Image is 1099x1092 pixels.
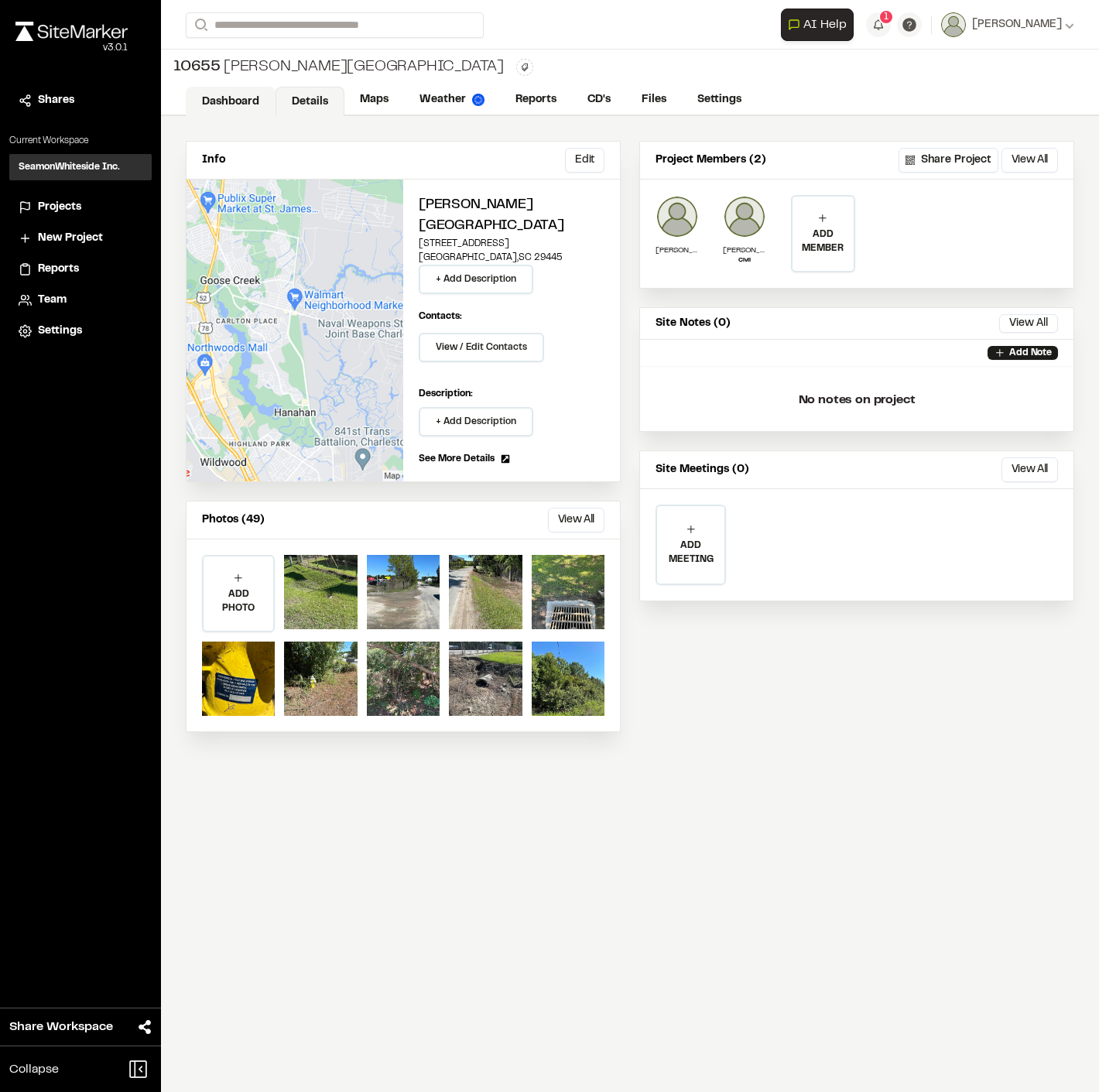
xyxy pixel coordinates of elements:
[15,22,128,41] img: rebrand.png
[19,160,120,174] h3: SeamonWhiteside Inc.
[19,261,142,278] a: Reports
[19,92,142,109] a: Shares
[656,461,749,478] p: Site Meetings (0)
[419,310,462,323] p: Contacts:
[652,375,1061,425] p: No notes on project
[656,195,699,238] img: Daniel Hair
[572,85,626,115] a: CD's
[419,251,604,265] p: [GEOGRAPHIC_DATA] , SC 29445
[656,315,731,332] p: Site Notes (0)
[9,1060,59,1079] span: Collapse
[656,152,766,169] p: Project Members (2)
[15,41,128,55] div: Oh geez...please don't...
[173,56,504,79] div: [PERSON_NAME][GEOGRAPHIC_DATA]
[657,539,724,567] p: ADD MEETING
[500,85,572,115] a: Reports
[419,333,544,362] button: View / Edit Contacts
[202,512,265,529] p: Photos (49)
[419,407,533,436] button: + Add Description
[419,195,604,237] h2: [PERSON_NAME][GEOGRAPHIC_DATA]
[803,15,847,34] span: AI Help
[884,10,888,24] span: 1
[38,323,82,340] span: Settings
[419,265,533,294] button: + Add Description
[972,16,1062,33] span: [PERSON_NAME]
[1001,457,1058,482] button: View All
[723,245,766,256] p: [PERSON_NAME]
[38,261,79,278] span: Reports
[1001,148,1058,173] button: View All
[548,508,604,532] button: View All
[941,12,966,37] img: User
[781,9,860,41] div: Open AI Assistant
[781,9,854,41] button: Open AI Assistant
[19,230,142,247] a: New Project
[682,85,757,115] a: Settings
[565,148,604,173] button: Edit
[419,387,604,401] p: Description:
[723,195,766,238] img: Daniel Ethredge
[19,292,142,309] a: Team
[793,228,854,255] p: ADD MEMBER
[186,12,214,38] button: Search
[516,59,533,76] button: Edit Tags
[419,452,495,466] span: See More Details
[9,1018,113,1036] span: Share Workspace
[38,92,74,109] span: Shares
[344,85,404,115] a: Maps
[656,245,699,256] p: [PERSON_NAME]
[723,256,766,265] p: Civil
[899,148,998,173] button: Share Project
[38,199,81,216] span: Projects
[276,87,344,116] a: Details
[999,314,1058,333] button: View All
[38,230,103,247] span: New Project
[472,94,484,106] img: precipai.png
[19,323,142,340] a: Settings
[19,199,142,216] a: Projects
[1009,346,1052,360] p: Add Note
[626,85,682,115] a: Files
[419,237,604,251] p: [STREET_ADDRESS]
[173,56,221,79] span: 10655
[866,12,891,37] button: 1
[204,587,273,615] p: ADD PHOTO
[202,152,225,169] p: Info
[941,12,1074,37] button: [PERSON_NAME]
[186,87,276,116] a: Dashboard
[38,292,67,309] span: Team
[9,134,152,148] p: Current Workspace
[404,85,500,115] a: Weather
